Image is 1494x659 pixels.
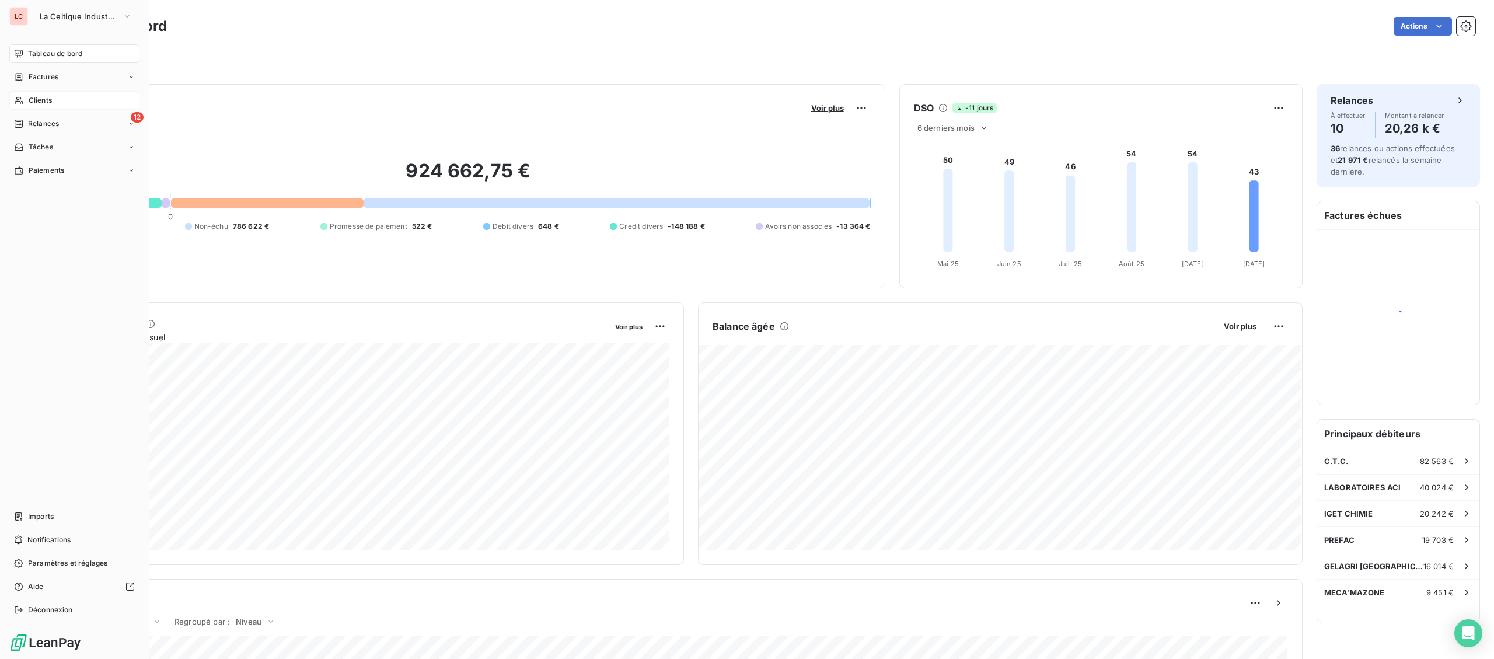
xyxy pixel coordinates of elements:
[808,103,847,113] button: Voir plus
[9,577,139,596] a: Aide
[168,212,173,221] span: 0
[1420,509,1454,518] span: 20 242 €
[40,12,118,21] span: La Celtique Industrielle
[28,511,54,522] span: Imports
[765,221,832,232] span: Avoirs non associés
[615,323,643,331] span: Voir plus
[952,103,997,113] span: -11 jours
[9,7,28,26] div: LC
[619,221,663,232] span: Crédit divers
[1324,456,1348,466] span: C.T.C.
[1181,260,1203,268] tspan: [DATE]
[174,617,230,626] span: Regroupé par :
[1220,321,1260,332] button: Voir plus
[27,535,71,545] span: Notifications
[1454,619,1482,647] div: Open Intercom Messenger
[917,123,975,133] span: 6 derniers mois
[1331,144,1340,153] span: 36
[1331,144,1455,176] span: relances ou actions effectuées et relancés la semaine dernière.
[1324,562,1423,571] span: GELAGRI [GEOGRAPHIC_DATA]
[1317,201,1479,229] h6: Factures échues
[29,95,52,106] span: Clients
[1331,119,1366,138] h4: 10
[1324,483,1401,492] span: LABORATOIRES ACI
[28,605,73,615] span: Déconnexion
[1385,119,1444,138] h4: 20,26 k €
[28,48,82,59] span: Tableau de bord
[1059,260,1082,268] tspan: Juil. 25
[836,221,870,232] span: -13 364 €
[29,165,64,176] span: Paiements
[236,617,261,626] span: Niveau
[811,103,844,113] span: Voir plus
[1420,483,1454,492] span: 40 024 €
[330,221,407,232] span: Promesse de paiement
[1394,17,1452,36] button: Actions
[1324,588,1385,597] span: MECA'MAZONE
[412,221,432,232] span: 522 €
[194,221,228,232] span: Non-échu
[1224,322,1256,331] span: Voir plus
[713,319,775,333] h6: Balance âgée
[1385,112,1444,119] span: Montant à relancer
[1324,535,1355,545] span: PREFAC
[233,221,269,232] span: 786 622 €
[538,221,559,232] span: 648 €
[1119,260,1144,268] tspan: Août 25
[29,72,58,82] span: Factures
[28,118,59,129] span: Relances
[29,142,53,152] span: Tâches
[9,633,82,652] img: Logo LeanPay
[1420,456,1454,466] span: 82 563 €
[1331,112,1366,119] span: À effectuer
[1242,260,1265,268] tspan: [DATE]
[668,221,705,232] span: -148 188 €
[1331,93,1373,107] h6: Relances
[28,581,44,592] span: Aide
[1426,588,1454,597] span: 9 451 €
[1317,420,1479,448] h6: Principaux débiteurs
[937,260,959,268] tspan: Mai 25
[997,260,1021,268] tspan: Juin 25
[66,159,871,194] h2: 924 662,75 €
[612,321,646,332] button: Voir plus
[1324,509,1373,518] span: IGET CHIMIE
[1422,535,1454,545] span: 19 703 €
[131,112,144,123] span: 12
[1338,155,1368,165] span: 21 971 €
[28,558,107,569] span: Paramètres et réglages
[493,221,533,232] span: Débit divers
[914,101,934,115] h6: DSO
[1423,562,1454,571] span: 16 014 €
[66,331,607,343] span: Chiffre d'affaires mensuel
